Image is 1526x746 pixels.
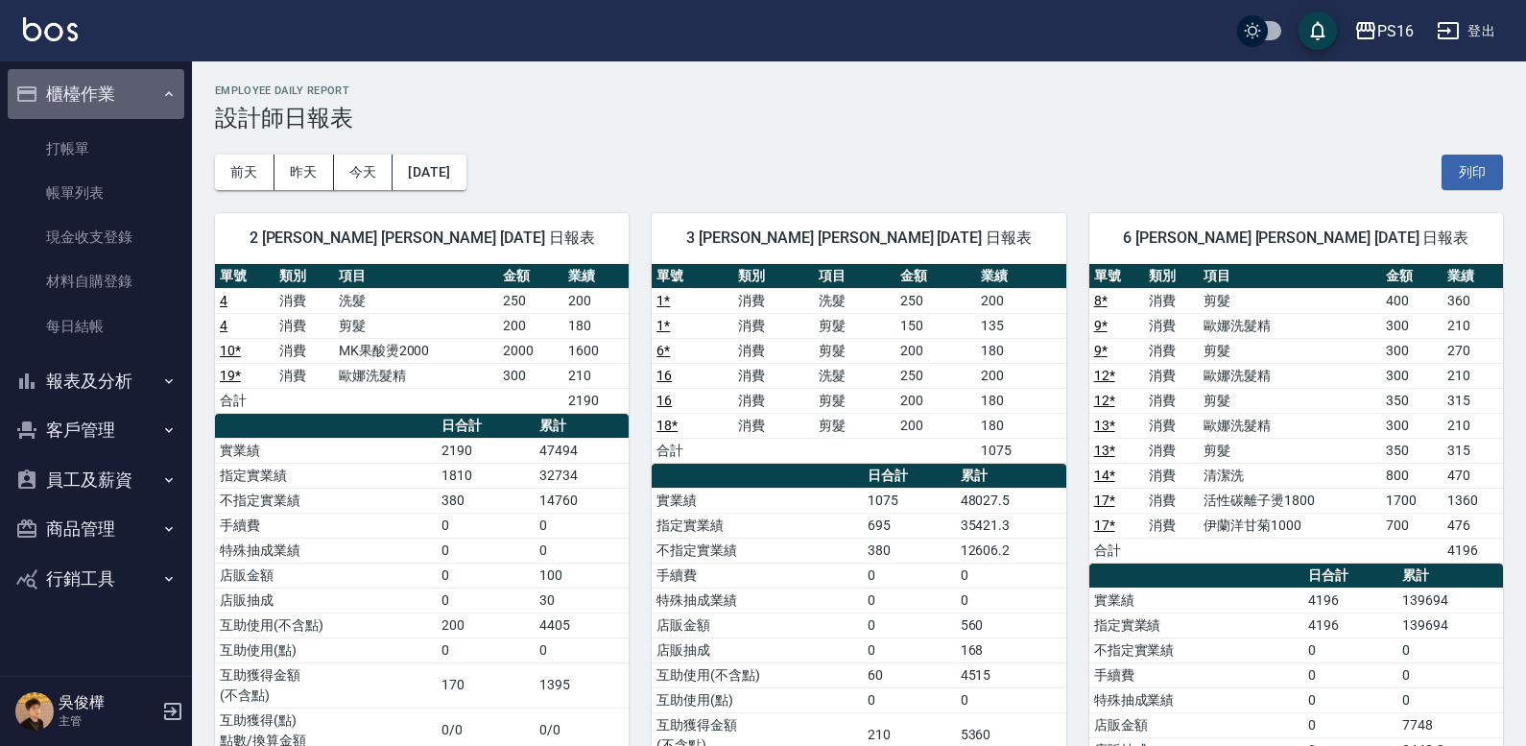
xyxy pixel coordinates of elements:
[814,313,895,338] td: 剪髮
[1089,588,1303,613] td: 實業績
[1443,288,1503,313] td: 360
[1397,687,1503,712] td: 0
[8,504,184,554] button: 商品管理
[1381,413,1442,438] td: 300
[863,464,956,489] th: 日合計
[1089,538,1144,563] td: 合計
[1199,438,1381,463] td: 剪髮
[1144,513,1199,538] td: 消費
[1443,463,1503,488] td: 470
[733,338,815,363] td: 消費
[1429,13,1503,49] button: 登出
[733,313,815,338] td: 消費
[535,613,629,638] td: 4405
[652,438,733,463] td: 合計
[1443,513,1503,538] td: 476
[1144,463,1199,488] td: 消費
[334,155,393,190] button: 今天
[215,513,437,538] td: 手續費
[814,363,895,388] td: 洗髮
[956,563,1066,588] td: 0
[956,464,1066,489] th: 累計
[652,613,862,638] td: 店販金額
[976,363,1065,388] td: 200
[652,264,1065,464] table: a dense table
[563,288,629,313] td: 200
[215,84,1503,97] h2: Employee Daily Report
[8,69,184,119] button: 櫃檯作業
[1299,12,1337,50] button: save
[535,513,629,538] td: 0
[1144,438,1199,463] td: 消費
[1381,363,1442,388] td: 300
[274,363,334,388] td: 消費
[733,288,815,313] td: 消費
[1199,463,1381,488] td: 清潔洗
[437,463,535,488] td: 1810
[1303,712,1397,737] td: 0
[1303,564,1397,589] th: 日合計
[1381,388,1442,413] td: 350
[1443,363,1503,388] td: 210
[437,588,535,613] td: 0
[863,488,956,513] td: 1075
[1381,264,1442,289] th: 金額
[1303,662,1397,687] td: 0
[1199,264,1381,289] th: 項目
[652,588,862,613] td: 特殊抽成業績
[895,413,977,438] td: 200
[733,413,815,438] td: 消費
[1443,338,1503,363] td: 270
[535,563,629,588] td: 100
[863,687,956,712] td: 0
[220,293,227,308] a: 4
[733,363,815,388] td: 消費
[976,264,1065,289] th: 業績
[863,638,956,662] td: 0
[895,338,977,363] td: 200
[215,588,437,613] td: 店販抽成
[563,313,629,338] td: 180
[334,363,498,388] td: 歐娜洗髮精
[437,414,535,439] th: 日合計
[1144,264,1199,289] th: 類別
[895,363,977,388] td: 250
[1144,413,1199,438] td: 消費
[1397,662,1503,687] td: 0
[1303,687,1397,712] td: 0
[215,613,437,638] td: 互助使用(不含點)
[215,438,437,463] td: 實業績
[976,338,1065,363] td: 180
[1199,338,1381,363] td: 剪髮
[437,488,535,513] td: 380
[1112,229,1480,248] span: 6 [PERSON_NAME] [PERSON_NAME] [DATE] 日報表
[274,338,334,363] td: 消費
[215,662,437,708] td: 互助獲得金額 (不含點)
[1347,12,1421,51] button: PS16
[437,538,535,563] td: 0
[1144,363,1199,388] td: 消費
[1089,687,1303,712] td: 特殊抽成業績
[1377,19,1414,43] div: PS16
[976,413,1065,438] td: 180
[895,288,977,313] td: 250
[814,413,895,438] td: 剪髮
[895,388,977,413] td: 200
[274,313,334,338] td: 消費
[1443,538,1503,563] td: 4196
[814,338,895,363] td: 剪髮
[1381,513,1442,538] td: 700
[393,155,465,190] button: [DATE]
[1381,438,1442,463] td: 350
[1442,155,1503,190] button: 列印
[956,613,1066,638] td: 560
[652,488,862,513] td: 實業績
[1199,488,1381,513] td: 活性碳離子燙1800
[652,264,733,289] th: 單號
[976,313,1065,338] td: 135
[1443,388,1503,413] td: 315
[1381,338,1442,363] td: 300
[215,538,437,563] td: 特殊抽成業績
[656,393,672,408] a: 16
[215,463,437,488] td: 指定實業績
